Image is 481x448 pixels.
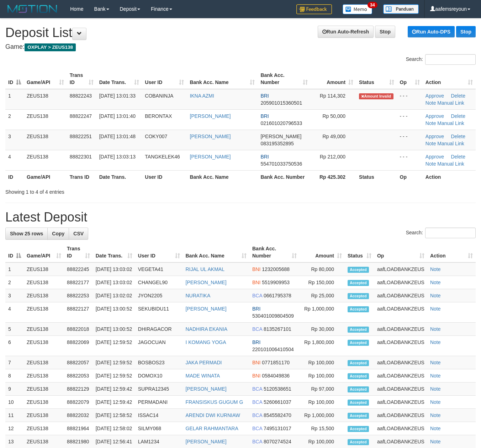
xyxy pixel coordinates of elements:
[383,4,419,14] img: panduan.png
[348,280,369,286] span: Accepted
[262,266,290,272] span: Copy 1232005688 to clipboard
[300,323,345,336] td: Rp 30,000
[348,306,369,312] span: Accepted
[24,150,67,170] td: ZEUS138
[24,336,64,356] td: ZEUS138
[300,262,345,276] td: Rp 80,000
[47,228,69,240] a: Copy
[24,422,64,435] td: ZEUS138
[375,26,395,38] a: Stop
[190,134,231,139] a: [PERSON_NAME]
[425,120,436,126] a: Note
[24,242,64,262] th: Game/API: activate to sort column ascending
[96,69,142,89] th: Date Trans.: activate to sort column ascending
[374,323,427,336] td: aafLOADBANKZEUS
[374,336,427,356] td: aafLOADBANKZEUS
[430,306,441,312] a: Note
[264,386,291,392] span: Copy 5120538651 to clipboard
[430,293,441,298] a: Note
[348,340,369,346] span: Accepted
[300,396,345,409] td: Rp 100,000
[24,409,64,422] td: ZEUS138
[5,323,24,336] td: 5
[93,336,135,356] td: [DATE] 12:59:52
[397,150,423,170] td: - - -
[430,439,441,444] a: Note
[135,336,183,356] td: JAGOCUAN
[374,382,427,396] td: aafLOADBANKZEUS
[264,426,291,431] span: Copy 7495131017 to clipboard
[5,109,24,130] td: 2
[348,267,369,273] span: Accepted
[311,170,356,183] th: Rp 425.302
[142,69,187,89] th: User ID: activate to sort column ascending
[24,382,64,396] td: ZEUS138
[425,54,476,65] input: Search:
[186,373,220,379] a: MADE WINATA
[425,100,436,106] a: Note
[96,170,142,183] th: Date Trans.
[186,293,211,298] a: NURATIKA
[260,120,302,126] span: Copy 021601020796533 to clipboard
[64,323,93,336] td: 88822018
[24,302,64,323] td: ZEUS138
[99,113,136,119] span: [DATE] 13:01:40
[5,150,24,170] td: 4
[64,382,93,396] td: 88822129
[186,439,227,444] a: [PERSON_NAME]
[406,54,476,65] label: Search:
[64,276,93,289] td: 88822177
[252,399,262,405] span: BCA
[135,382,183,396] td: SUPRA12345
[5,242,24,262] th: ID: activate to sort column descending
[252,360,260,365] span: BNI
[252,373,260,379] span: BNI
[5,4,59,14] img: MOTION_logo.png
[300,336,345,356] td: Rp 1,800,000
[186,386,227,392] a: [PERSON_NAME]
[425,134,444,139] a: Approve
[374,242,427,262] th: Op: activate to sort column ascending
[24,69,67,89] th: Game/API: activate to sort column ascending
[262,360,290,365] span: Copy 0771851170 to clipboard
[93,242,135,262] th: Date Trans.: activate to sort column ascending
[252,266,260,272] span: BNI
[296,4,332,14] img: Feedback.jpg
[64,369,93,382] td: 88822053
[5,356,24,369] td: 7
[374,262,427,276] td: aafLOADBANKZEUS
[135,262,183,276] td: VEGETA41
[252,426,262,431] span: BCA
[430,326,441,332] a: Note
[190,154,231,160] a: [PERSON_NAME]
[374,396,427,409] td: aafLOADBANKZEUS
[5,369,24,382] td: 8
[64,356,93,369] td: 88822057
[348,327,369,333] span: Accepted
[397,109,423,130] td: - - -
[252,347,294,352] span: Copy 220101006410504 to clipboard
[425,93,444,99] a: Approve
[397,130,423,150] td: - - -
[135,276,183,289] td: CHANGEL90
[70,93,92,99] span: 88822243
[24,356,64,369] td: ZEUS138
[430,360,441,365] a: Note
[456,26,476,37] a: Stop
[93,276,135,289] td: [DATE] 13:03:02
[142,170,187,183] th: User ID
[186,306,227,312] a: [PERSON_NAME]
[186,360,222,365] a: JAKA PERMADI
[348,439,369,445] span: Accepted
[430,373,441,379] a: Note
[135,302,183,323] td: SEKUBIDU11
[135,396,183,409] td: PERMADANI
[451,154,465,160] a: Delete
[5,43,476,51] h4: Game:
[264,412,291,418] span: Copy 8545582470 to clipboard
[5,228,48,240] a: Show 25 rows
[69,228,88,240] a: CSV
[264,439,291,444] span: Copy 8070274524 to clipboard
[67,69,96,89] th: Trans ID: activate to sort column ascending
[64,242,93,262] th: Trans ID: activate to sort column ascending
